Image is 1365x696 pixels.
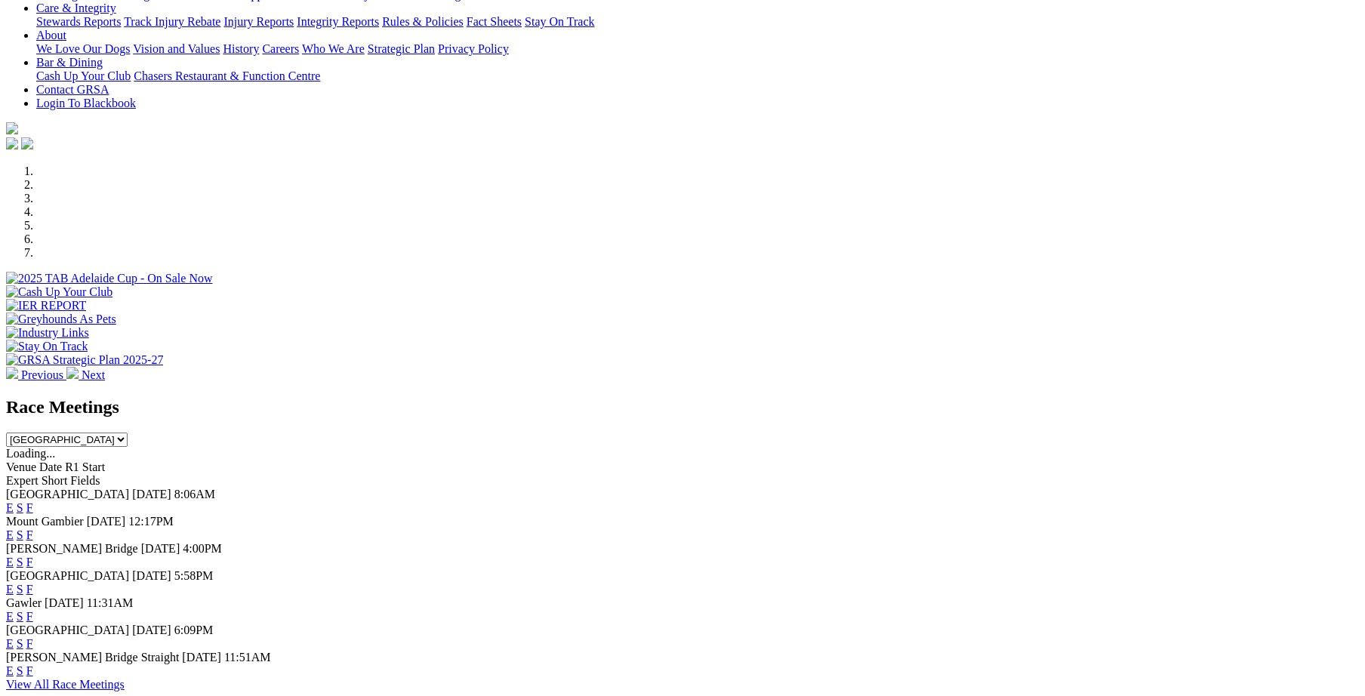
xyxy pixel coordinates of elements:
[223,15,294,28] a: Injury Reports
[6,488,129,500] span: [GEOGRAPHIC_DATA]
[6,528,14,541] a: E
[66,367,79,379] img: chevron-right-pager-white.svg
[467,15,522,28] a: Fact Sheets
[6,340,88,353] img: Stay On Track
[21,368,63,381] span: Previous
[45,596,84,609] span: [DATE]
[132,569,171,582] span: [DATE]
[6,326,89,340] img: Industry Links
[26,528,33,541] a: F
[6,501,14,514] a: E
[223,42,259,55] a: History
[36,2,116,14] a: Care & Integrity
[6,556,14,568] a: E
[6,353,163,367] img: GRSA Strategic Plan 2025-27
[6,624,129,636] span: [GEOGRAPHIC_DATA]
[133,42,220,55] a: Vision and Values
[183,542,222,555] span: 4:00PM
[36,15,121,28] a: Stewards Reports
[17,583,23,596] a: S
[6,583,14,596] a: E
[26,501,33,514] a: F
[6,285,112,299] img: Cash Up Your Club
[36,42,130,55] a: We Love Our Dogs
[6,569,129,582] span: [GEOGRAPHIC_DATA]
[124,15,220,28] a: Track Injury Rebate
[39,460,62,473] span: Date
[174,624,214,636] span: 6:09PM
[26,664,33,677] a: F
[6,367,18,379] img: chevron-left-pager-white.svg
[438,42,509,55] a: Privacy Policy
[6,678,125,691] a: View All Race Meetings
[6,460,36,473] span: Venue
[6,474,39,487] span: Expert
[36,15,1359,29] div: Care & Integrity
[36,97,136,109] a: Login To Blackbook
[6,122,18,134] img: logo-grsa-white.png
[302,42,365,55] a: Who We Are
[6,397,1359,417] h2: Race Meetings
[6,137,18,149] img: facebook.svg
[182,651,221,664] span: [DATE]
[17,664,23,677] a: S
[128,515,174,528] span: 12:17PM
[6,596,42,609] span: Gawler
[6,515,84,528] span: Mount Gambier
[174,488,215,500] span: 8:06AM
[6,637,14,650] a: E
[6,610,14,623] a: E
[36,42,1359,56] div: About
[36,69,131,82] a: Cash Up Your Club
[17,528,23,541] a: S
[6,368,66,381] a: Previous
[141,542,180,555] span: [DATE]
[17,637,23,650] a: S
[26,610,33,623] a: F
[21,137,33,149] img: twitter.svg
[6,299,86,313] img: IER REPORT
[17,556,23,568] a: S
[36,56,103,69] a: Bar & Dining
[6,272,213,285] img: 2025 TAB Adelaide Cup - On Sale Now
[6,447,55,460] span: Loading...
[17,610,23,623] a: S
[6,542,138,555] span: [PERSON_NAME] Bridge
[368,42,435,55] a: Strategic Plan
[262,42,299,55] a: Careers
[6,664,14,677] a: E
[26,583,33,596] a: F
[132,624,171,636] span: [DATE]
[26,637,33,650] a: F
[36,83,109,96] a: Contact GRSA
[87,596,134,609] span: 11:31AM
[525,15,594,28] a: Stay On Track
[66,368,105,381] a: Next
[42,474,68,487] span: Short
[224,651,271,664] span: 11:51AM
[36,69,1359,83] div: Bar & Dining
[36,29,66,42] a: About
[82,368,105,381] span: Next
[70,474,100,487] span: Fields
[6,313,116,326] img: Greyhounds As Pets
[87,515,126,528] span: [DATE]
[382,15,464,28] a: Rules & Policies
[132,488,171,500] span: [DATE]
[65,460,105,473] span: R1 Start
[134,69,320,82] a: Chasers Restaurant & Function Centre
[6,651,179,664] span: [PERSON_NAME] Bridge Straight
[174,569,214,582] span: 5:58PM
[297,15,379,28] a: Integrity Reports
[17,501,23,514] a: S
[26,556,33,568] a: F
